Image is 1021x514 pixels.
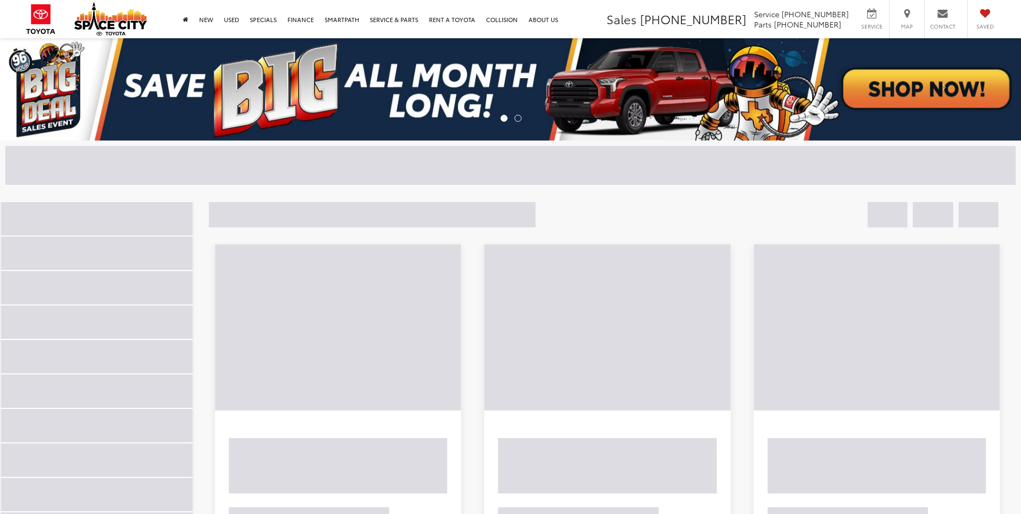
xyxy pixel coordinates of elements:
img: Space City Toyota [74,2,147,36]
span: Sales [607,10,637,27]
span: Contact [930,23,955,30]
span: Parts [754,19,772,30]
span: Map [895,23,919,30]
span: [PHONE_NUMBER] [640,10,747,27]
span: Service [860,23,884,30]
span: [PHONE_NUMBER] [781,9,849,19]
span: Saved [973,23,997,30]
span: Service [754,9,779,19]
span: [PHONE_NUMBER] [774,19,841,30]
